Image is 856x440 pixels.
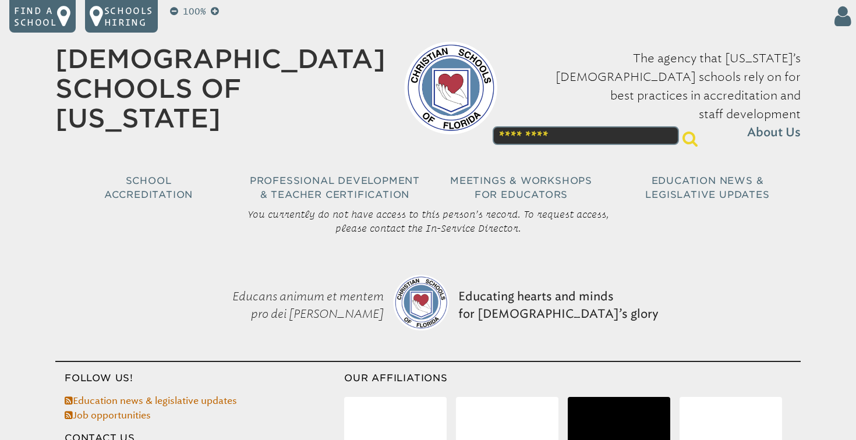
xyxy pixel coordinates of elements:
[104,5,153,28] p: Schools Hiring
[55,44,385,133] a: [DEMOGRAPHIC_DATA] Schools of [US_STATE]
[454,258,663,352] p: Educating hearts and minds for [DEMOGRAPHIC_DATA]’s glory
[404,41,497,134] img: csf-logo-web-colors.png
[450,175,592,200] span: Meetings & Workshops for Educators
[193,258,388,352] p: Educans animum et mentem pro dei [PERSON_NAME]
[104,175,193,200] span: School Accreditation
[645,175,769,200] span: Education News & Legislative Updates
[393,275,449,331] img: csf-logo-web-colors.png
[65,395,237,406] a: Education news & legislative updates
[65,410,151,421] a: Job opportunities
[250,175,420,200] span: Professional Development & Teacher Certification
[344,371,801,385] h3: Our Affiliations
[516,49,801,142] p: The agency that [US_STATE]’s [DEMOGRAPHIC_DATA] schools rely on for best practices in accreditati...
[747,123,801,142] span: About Us
[14,5,57,28] p: Find a school
[181,5,208,19] p: 100%
[55,371,344,385] h3: Follow Us!
[237,203,619,240] p: You currently do not have access to this person’s record. To request access, please contact the I...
